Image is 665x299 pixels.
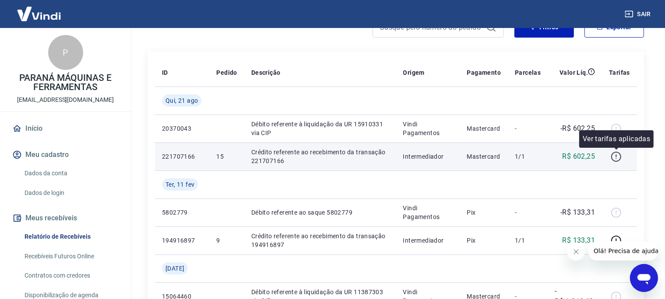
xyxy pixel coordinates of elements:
[467,236,501,245] p: Pix
[515,68,541,77] p: Parcelas
[165,180,194,189] span: Ter, 11 fev
[467,152,501,161] p: Mastercard
[630,264,658,292] iframe: Botão para abrir a janela de mensagens
[251,232,389,249] p: Crédito referente ao recebimento da transação 194916897
[21,228,120,246] a: Relatório de Recebíveis
[216,68,237,77] p: Pedido
[560,123,595,134] p: -R$ 602,25
[251,208,389,217] p: Débito referente ao saque 5802779
[11,119,120,138] a: Início
[17,95,114,104] p: [EMAIL_ADDRESS][DOMAIN_NAME]
[165,96,198,105] span: Qui, 21 ago
[609,68,630,77] p: Tarifas
[515,152,541,161] p: 1/1
[403,120,453,137] p: Vindi Pagamentos
[251,148,389,165] p: Crédito referente ao recebimento da transação 221707166
[251,120,389,137] p: Débito referente à liquidação da UR 15910331 via CIP
[21,267,120,285] a: Contratos com credores
[7,73,124,92] p: PARANÁ MÁQUINAS E FERRAMENTAS
[165,264,184,273] span: [DATE]
[515,236,541,245] p: 1/1
[162,152,202,161] p: 221707166
[515,208,541,217] p: -
[11,0,67,27] img: Vindi
[21,247,120,265] a: Recebíveis Futuros Online
[467,68,501,77] p: Pagamento
[563,235,595,246] p: R$ 133,31
[21,184,120,202] a: Dados de login
[515,124,541,133] p: -
[559,68,588,77] p: Valor Líq.
[162,208,202,217] p: 5802779
[251,68,281,77] p: Descrição
[21,164,120,182] a: Dados da conta
[560,207,595,218] p: -R$ 133,31
[162,68,168,77] p: ID
[567,243,585,261] iframe: Fechar mensagem
[403,204,453,221] p: Vindi Pagamentos
[216,152,237,161] p: 15
[5,6,74,13] span: Olá! Precisa de ajuda?
[563,151,595,162] p: R$ 602,25
[216,236,237,245] p: 9
[48,35,83,70] div: P
[623,6,654,22] button: Sair
[467,208,501,217] p: Pix
[162,236,202,245] p: 194916897
[162,124,202,133] p: 20370043
[588,241,658,261] iframe: Mensagem da empresa
[11,145,120,164] button: Meu cadastro
[403,236,453,245] p: Intermediador
[403,152,453,161] p: Intermediador
[403,68,425,77] p: Origem
[583,134,650,144] p: Ver tarifas aplicadas
[467,124,501,133] p: Mastercard
[11,209,120,228] button: Meus recebíveis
